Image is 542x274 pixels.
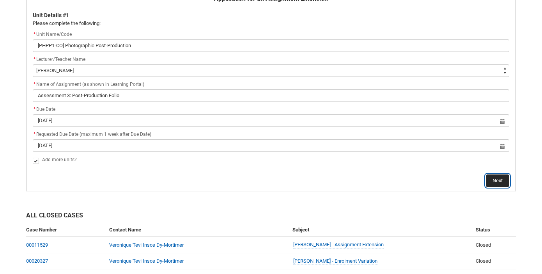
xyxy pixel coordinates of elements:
[106,223,289,237] th: Contact Name
[26,223,106,237] th: Case Number
[34,82,35,87] abbr: required
[476,242,491,248] span: Closed
[33,82,144,87] span: Name of Assignment (as shown in Learning Portal)
[293,257,377,265] a: [PERSON_NAME] - Enrolment Variation
[476,258,491,264] span: Closed
[26,242,48,248] a: 00011529
[34,32,35,37] abbr: required
[293,241,384,249] a: [PERSON_NAME] - Assignment Extension
[34,57,35,62] abbr: required
[33,32,72,37] span: Unit Name/Code
[109,242,184,248] a: Veronique Tevi Insos Dy-Mortimer
[289,223,473,237] th: Subject
[473,223,516,237] th: Status
[26,211,516,223] h2: All Closed Cases
[109,258,184,264] a: Veronique Tevi Insos Dy-Mortimer
[33,132,151,137] span: Requested Due Date (maximum 1 week after Due Date)
[34,107,35,112] abbr: required
[26,258,48,264] a: 00020327
[33,20,509,27] p: Please complete the following:
[33,12,69,18] b: Unit Details #1
[486,174,509,187] button: Next
[42,157,77,162] span: Add more units?
[34,132,35,137] abbr: required
[33,107,55,112] span: Due Date
[36,57,85,62] span: Lecturer/Teacher Name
